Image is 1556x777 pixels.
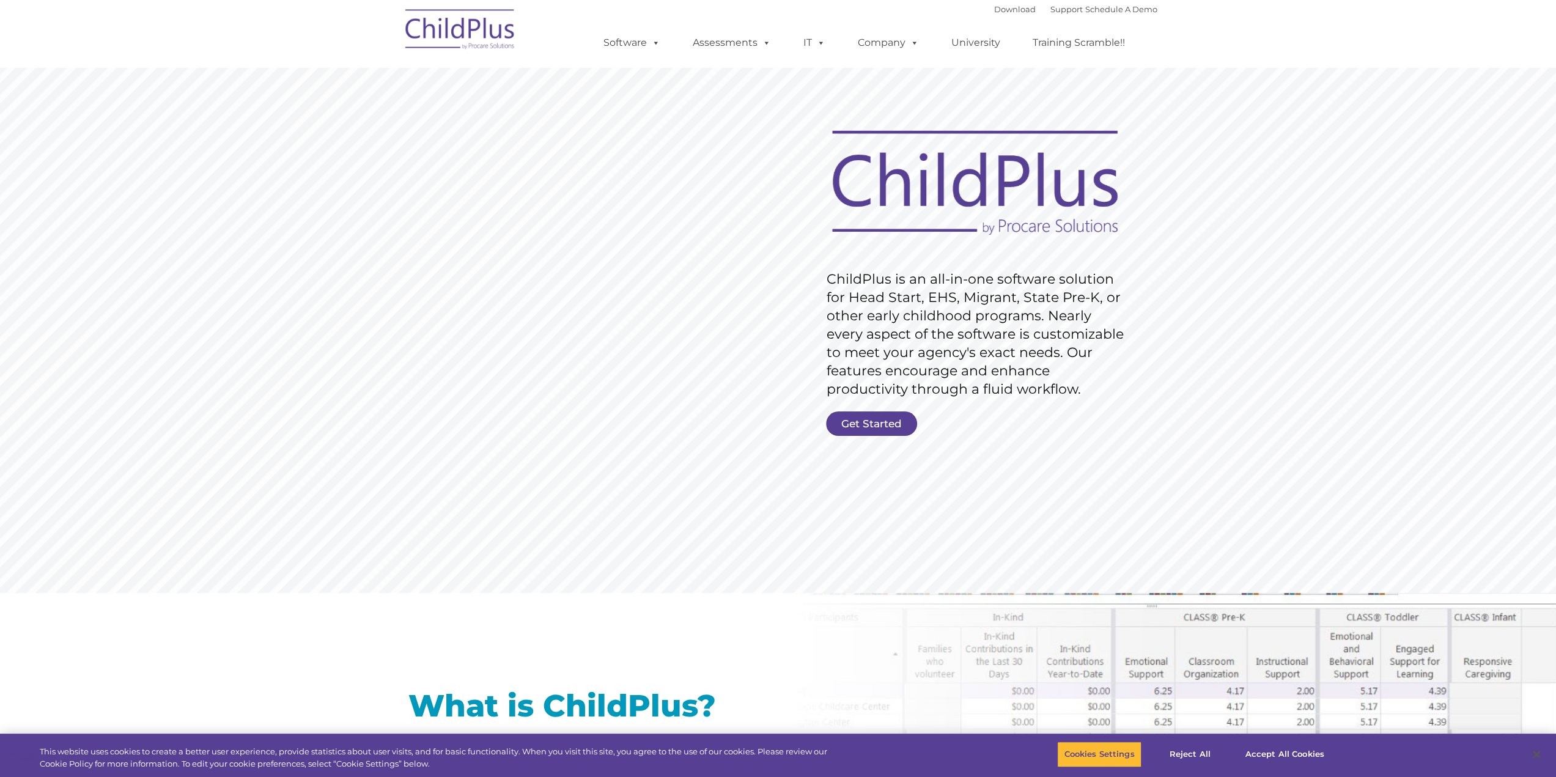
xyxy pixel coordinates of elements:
a: Software [591,31,673,55]
h1: What is ChildPlus? [408,691,769,721]
div: This website uses cookies to create a better user experience, provide statistics about user visit... [40,746,856,770]
a: Download [994,4,1036,14]
img: ChildPlus by Procare Solutions [399,1,522,62]
button: Cookies Settings [1057,742,1141,767]
font: | [994,4,1157,14]
a: University [939,31,1012,55]
button: Reject All [1152,742,1228,767]
button: Close [1523,741,1550,768]
a: Schedule A Demo [1085,4,1157,14]
a: Get Started [826,411,917,436]
a: IT [791,31,838,55]
a: Support [1050,4,1083,14]
rs-layer: ChildPlus is an all-in-one software solution for Head Start, EHS, Migrant, State Pre-K, or other ... [827,270,1130,399]
a: Assessments [680,31,783,55]
button: Accept All Cookies [1239,742,1331,767]
a: Training Scramble!! [1020,31,1137,55]
a: Company [846,31,931,55]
